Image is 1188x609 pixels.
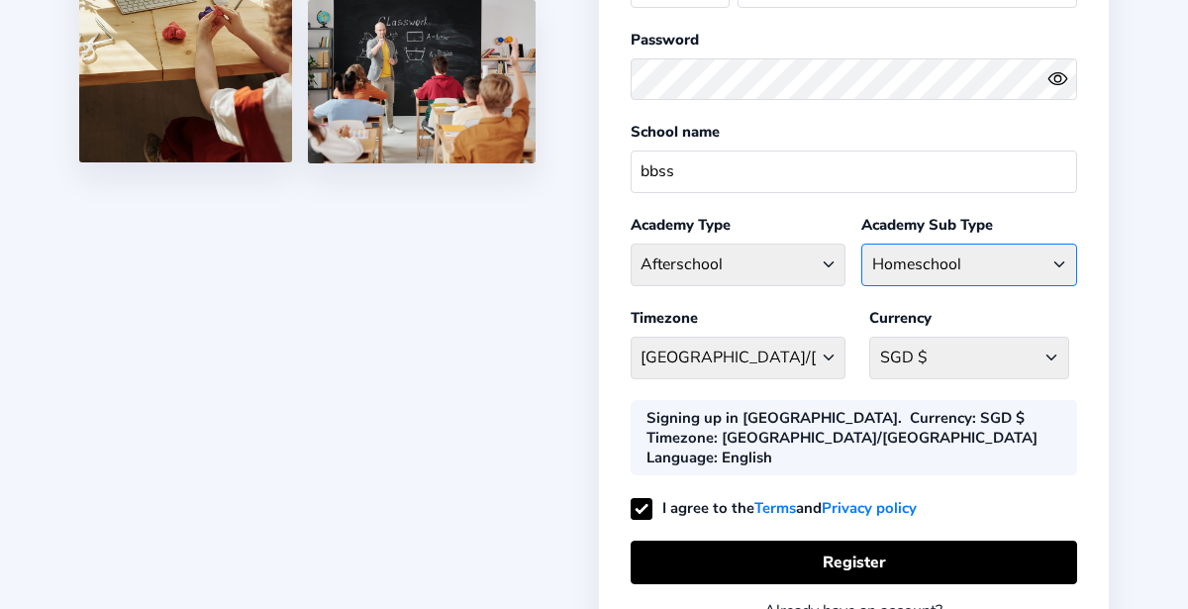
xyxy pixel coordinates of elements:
b: Currency [910,408,972,428]
label: Academy Sub Type [861,215,993,235]
label: Academy Type [631,215,731,235]
a: Privacy policy [822,496,917,521]
div: Signing up in [GEOGRAPHIC_DATA]. [646,408,902,428]
a: Terms [754,496,796,521]
b: Timezone [646,428,714,448]
label: Timezone [631,308,698,328]
b: Language [646,448,714,467]
div: : SGD $ [910,408,1025,428]
div: : [GEOGRAPHIC_DATA]/[GEOGRAPHIC_DATA] [646,428,1038,448]
button: Register [631,541,1078,583]
label: Password [631,30,699,50]
input: School name [631,151,1078,193]
div: : English [646,448,772,467]
button: eye outlineeye off outline [1047,68,1077,89]
ion-icon: eye outline [1047,68,1068,89]
label: I agree to the and [631,498,917,518]
label: School name [631,122,720,142]
label: Currency [869,308,932,328]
